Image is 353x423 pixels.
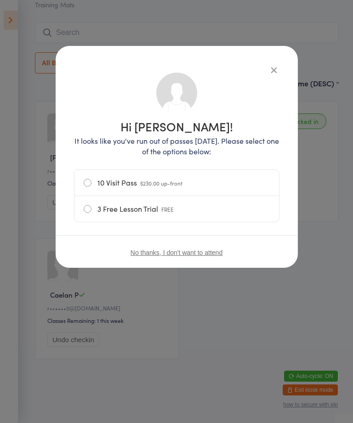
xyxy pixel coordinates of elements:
[131,249,222,256] button: No thanks, I don't want to attend
[84,196,270,222] label: 3 Free Lesson Trial
[74,135,279,157] p: It looks like you've run out of passes [DATE]. Please select one of the options below:
[74,120,279,132] h1: Hi [PERSON_NAME]!
[140,179,182,187] span: $230.00 up-front
[84,170,270,196] label: 10 Visit Pass
[155,72,198,114] img: no_photo.png
[161,205,174,213] span: FREE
